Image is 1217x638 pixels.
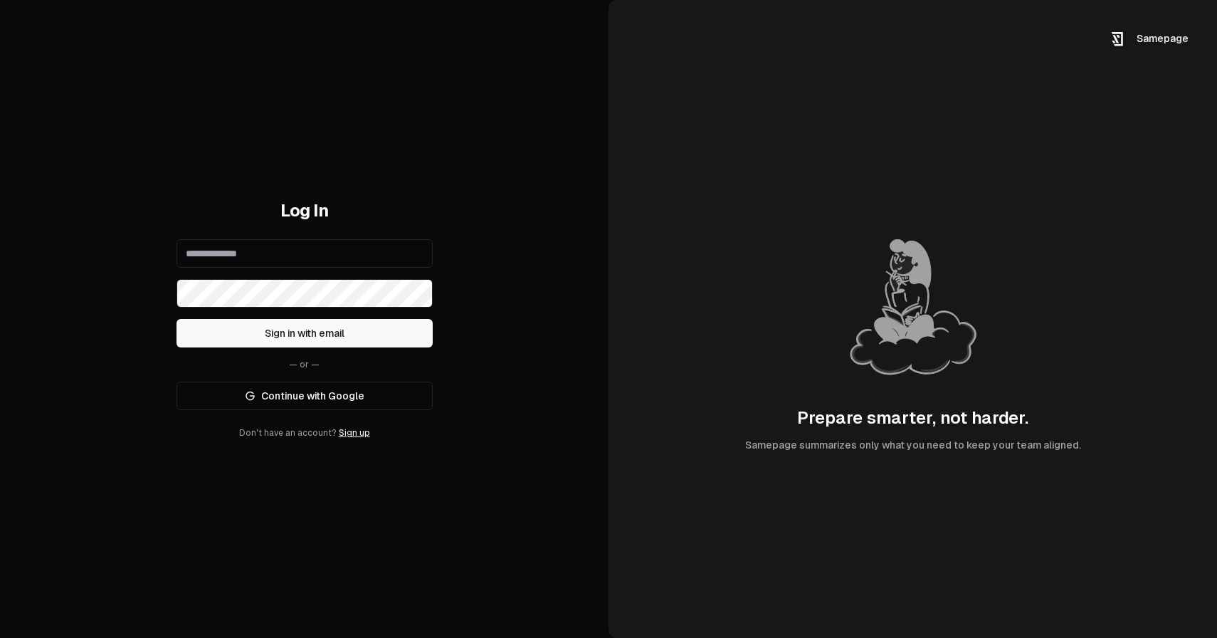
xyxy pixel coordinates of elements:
[339,428,370,438] a: Sign up
[177,382,433,410] a: Continue with Google
[177,359,433,370] div: — or —
[177,199,433,222] h1: Log In
[177,319,433,347] button: Sign in with email
[797,407,1028,429] div: Prepare smarter, not harder.
[1137,33,1189,44] span: Samepage
[745,438,1081,452] div: Samepage summarizes only what you need to keep your team aligned.
[177,427,433,439] div: Don't have an account?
